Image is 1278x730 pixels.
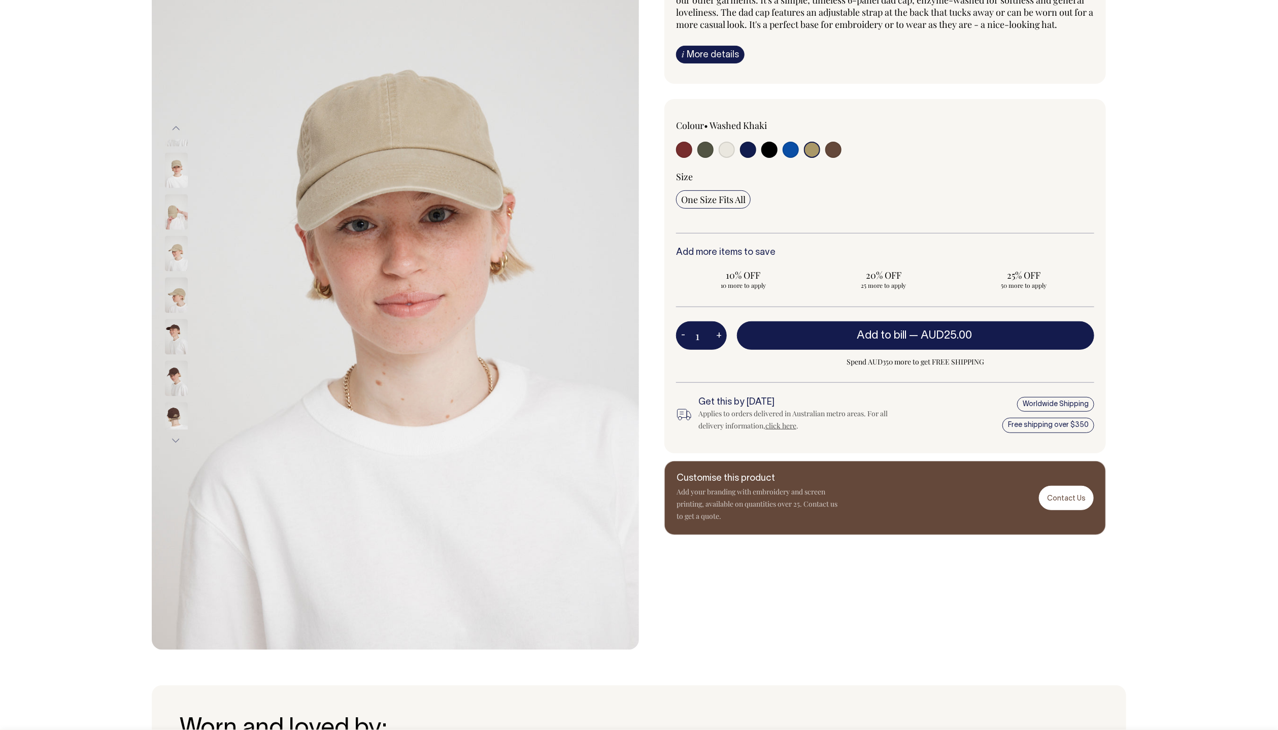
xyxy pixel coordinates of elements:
[957,266,1091,292] input: 25% OFF 50 more to apply
[698,408,904,432] div: Applies to orders delivered in Australian metro areas. For all delivery information, .
[165,194,188,229] img: washed-khaki
[737,356,1094,368] span: Spend AUD350 more to get FREE SHIPPING
[765,421,796,430] a: click here
[165,236,188,271] img: washed-khaki
[676,325,690,346] button: -
[962,269,1086,281] span: 25% OFF
[676,171,1094,183] div: Size
[676,266,811,292] input: 10% OFF 10 more to apply
[165,111,188,146] img: worker-blue
[681,193,746,206] span: One Size Fits All
[710,119,767,131] label: Washed Khaki
[921,330,972,341] span: AUD25.00
[822,281,946,289] span: 25 more to apply
[676,46,745,63] a: iMore details
[704,119,708,131] span: •
[676,190,751,209] input: One Size Fits All
[169,117,184,140] button: Previous
[711,325,727,346] button: +
[1039,486,1094,510] a: Contact Us
[681,269,805,281] span: 10% OFF
[909,330,974,341] span: —
[817,266,951,292] input: 20% OFF 25 more to apply
[165,152,188,188] img: washed-khaki
[681,281,805,289] span: 10 more to apply
[165,360,188,396] img: espresso
[682,49,684,59] span: i
[698,397,904,408] h6: Get this by [DATE]
[165,319,188,354] img: espresso
[676,248,1094,258] h6: Add more items to save
[676,119,844,131] div: Colour
[822,269,946,281] span: 20% OFF
[857,330,906,341] span: Add to bill
[165,402,188,438] img: espresso
[165,277,188,313] img: washed-khaki
[737,321,1094,350] button: Add to bill —AUD25.00
[169,429,184,452] button: Next
[962,281,1086,289] span: 50 more to apply
[677,486,839,522] p: Add your branding with embroidery and screen printing, available on quantities over 25. Contact u...
[677,474,839,484] h6: Customise this product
